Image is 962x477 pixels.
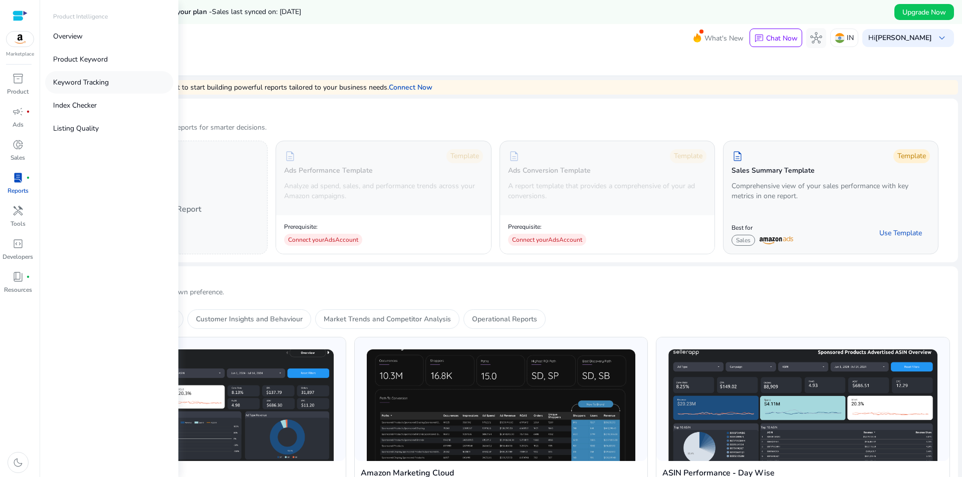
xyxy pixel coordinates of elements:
[52,287,950,297] p: Create your own report based on your own preference.
[508,167,591,175] h5: Ads Conversion Template
[847,29,854,47] p: IN
[508,150,520,162] span: description
[284,167,373,175] h5: Ads Performance Template
[12,106,24,118] span: campaign
[53,31,83,42] p: Overview
[11,153,25,162] p: Sales
[389,82,432,93] a: Connect Now
[754,34,764,44] span: chat
[446,149,483,163] div: Template
[196,314,303,324] p: Customer Insights and Behaviour
[12,139,24,151] span: donut_small
[12,456,24,468] span: dark_mode
[6,51,34,58] p: Marketplace
[810,32,822,44] span: hub
[53,12,108,21] p: Product Intelligence
[66,8,301,17] h5: Data syncs run less frequently on your plan -
[670,149,706,163] div: Template
[26,275,30,279] span: fiber_manual_record
[766,34,798,43] p: Chat Now
[936,32,948,44] span: keyboard_arrow_down
[875,33,932,43] b: [PERSON_NAME]
[732,224,793,232] p: Best for
[902,7,946,18] span: Upgrade Now
[3,252,33,261] p: Developers
[53,77,109,88] p: Keyword Tracking
[53,54,108,65] p: Product Keyword
[871,225,930,241] button: Use Template
[284,223,362,231] p: Prerequisite:
[806,28,826,48] button: hub
[868,35,932,42] p: Hi
[750,29,802,48] button: chatChat Now
[732,235,755,246] span: Sales
[11,219,26,228] p: Tools
[879,228,922,238] span: Use Template
[12,205,24,217] span: handyman
[508,234,586,246] div: Connect your Ads Account
[63,82,389,93] p: Connect your Amazon Seller Account to start building powerful reports tailored to your business n...
[284,234,362,246] div: Connect your Ads Account
[26,176,30,180] span: fiber_manual_record
[508,181,706,201] p: A report template that provides a comprehensive of your ad conversions.
[53,100,97,111] p: Index Checker
[4,285,32,294] p: Resources
[13,120,24,129] p: Ads
[7,87,29,96] p: Product
[508,223,586,231] p: Prerequisite:
[12,172,24,184] span: lab_profile
[212,7,301,17] span: Sales last synced on: [DATE]
[704,30,744,47] span: What's New
[12,73,24,85] span: inventory_2
[12,238,24,250] span: code_blocks
[894,4,954,20] button: Upgrade Now
[893,149,930,163] div: Template
[732,167,815,175] h5: Sales Summary Template
[12,271,24,283] span: book_4
[26,110,30,114] span: fiber_manual_record
[732,150,744,162] span: description
[284,150,296,162] span: description
[8,186,29,195] p: Reports
[284,181,483,201] p: Analyze ad spend, sales, and performance trends across your Amazon campaigns.
[7,32,34,47] img: amazon.svg
[835,33,845,43] img: in.svg
[472,314,537,324] p: Operational Reports
[324,314,451,324] p: Market Trends and Competitor Analysis
[732,181,930,201] p: Comprehensive view of your sales performance with key metrics in one report.
[53,123,99,134] p: Listing Quality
